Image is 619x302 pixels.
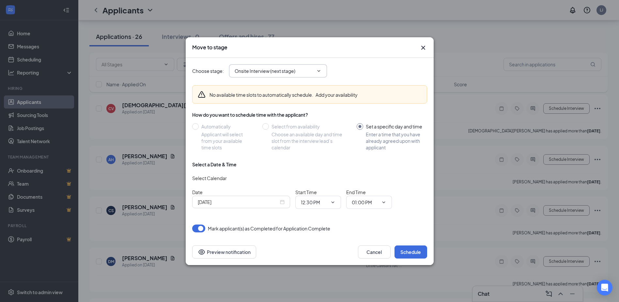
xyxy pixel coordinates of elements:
span: End Time [346,189,366,195]
input: Sep 15, 2025 [198,198,279,206]
div: Open Intercom Messenger [597,280,612,295]
svg: Warning [198,91,206,98]
button: Close [419,44,427,52]
svg: Cross [419,44,427,52]
span: Start Time [295,189,317,195]
span: Select Calendar [192,175,227,181]
input: End time [352,199,379,206]
div: Select a Date & Time [192,161,237,168]
button: Schedule [395,245,427,259]
svg: Eye [198,248,206,256]
span: Date [192,189,203,195]
svg: ChevronDown [316,68,321,74]
svg: ChevronDown [330,200,335,205]
div: How do you want to schedule time with the applicant? [192,111,427,118]
div: No available time slots to automatically schedule. [209,92,358,98]
span: Mark applicant(s) as Completed for Application Complete [208,225,330,232]
h3: Move to stage [192,44,227,51]
input: Start time [301,199,328,206]
button: Preview notificationEye [192,245,256,259]
button: Add your availability [316,92,358,98]
span: Choose stage : [192,67,224,75]
button: Cancel [358,245,391,259]
svg: ChevronDown [381,200,386,205]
